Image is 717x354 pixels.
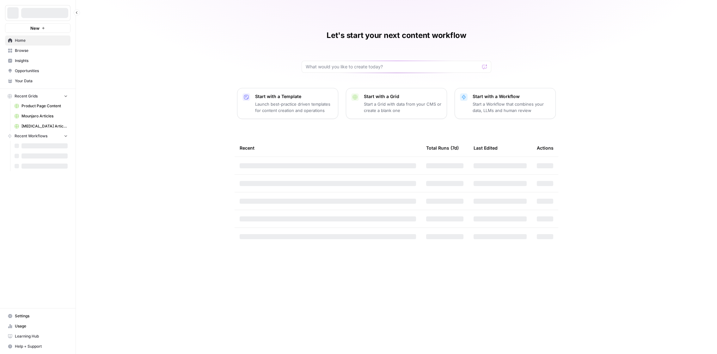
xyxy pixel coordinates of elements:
span: Product Page Content [21,103,68,109]
a: Mounjaro Articles [12,111,70,121]
a: Browse [5,46,70,56]
span: Mounjaro Articles [21,113,68,119]
span: Insights [15,58,68,64]
button: Recent Workflows [5,131,70,141]
div: Recent [240,139,416,157]
a: Home [5,35,70,46]
span: [MEDICAL_DATA] Articles [21,123,68,129]
a: Insights [5,56,70,66]
button: Start with a TemplateLaunch best-practice driven templates for content creation and operations [237,88,338,119]
button: Start with a GridStart a Grid with data from your CMS or create a blank one [346,88,447,119]
p: Start with a Workflow [473,93,550,100]
p: Start with a Template [255,93,333,100]
button: Help + Support [5,341,70,351]
a: Learning Hub [5,331,70,341]
span: Learning Hub [15,333,68,339]
span: Recent Workflows [15,133,47,139]
span: New [30,25,40,31]
span: Settings [15,313,68,319]
a: Opportunities [5,66,70,76]
h1: Let's start your next content workflow [327,30,466,40]
div: Actions [537,139,554,157]
button: Recent Grids [5,91,70,101]
button: New [5,23,70,33]
p: Start a Workflow that combines your data, LLMs and human review [473,101,550,114]
div: Total Runs (7d) [426,139,459,157]
span: Usage [15,323,68,329]
a: [MEDICAL_DATA] Articles [12,121,70,131]
span: Browse [15,48,68,53]
a: Usage [5,321,70,331]
input: What would you like to create today? [306,64,480,70]
span: Opportunities [15,68,68,74]
span: Recent Grids [15,93,38,99]
a: Your Data [5,76,70,86]
div: Last Edited [474,139,498,157]
p: Start a Grid with data from your CMS or create a blank one [364,101,442,114]
span: Help + Support [15,344,68,349]
p: Start with a Grid [364,93,442,100]
span: Your Data [15,78,68,84]
a: Settings [5,311,70,321]
span: Home [15,38,68,43]
button: Start with a WorkflowStart a Workflow that combines your data, LLMs and human review [455,88,556,119]
a: Product Page Content [12,101,70,111]
p: Launch best-practice driven templates for content creation and operations [255,101,333,114]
